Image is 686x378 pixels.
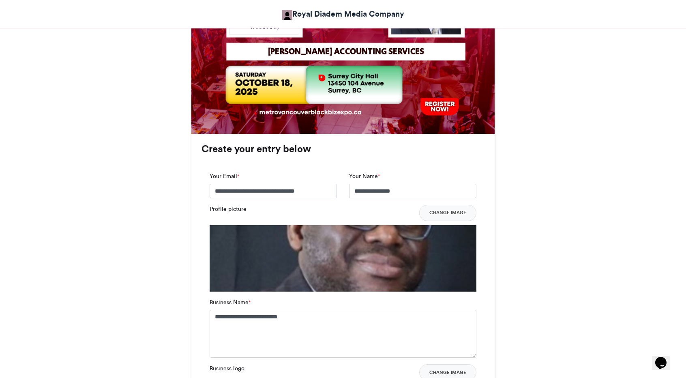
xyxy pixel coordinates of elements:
label: Your Name [349,172,380,180]
h3: Create your entry below [202,144,484,154]
button: Change Image [419,205,476,221]
a: Royal Diadem Media Company [282,8,404,20]
label: Business Name [210,298,251,307]
img: Sunday Adebakin [282,10,292,20]
label: Business logo [210,364,244,373]
iframe: chat widget [652,346,678,370]
label: Profile picture [210,205,247,213]
div: [PERSON_NAME] ACCOUNTING SERVICES [229,46,463,58]
label: Your Email [210,172,239,180]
